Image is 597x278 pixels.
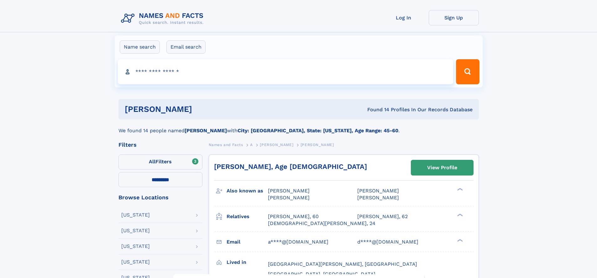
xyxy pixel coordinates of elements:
a: View Profile [411,160,473,175]
a: Names and Facts [209,141,243,149]
span: [GEOGRAPHIC_DATA], [GEOGRAPHIC_DATA] [268,271,375,277]
a: [PERSON_NAME], Age [DEMOGRAPHIC_DATA] [214,163,367,170]
label: Email search [166,40,206,54]
h3: Relatives [227,211,268,222]
a: [DEMOGRAPHIC_DATA][PERSON_NAME], 24 [268,220,375,227]
b: [PERSON_NAME] [185,128,227,134]
span: [PERSON_NAME] [301,143,334,147]
div: [US_STATE] [121,244,150,249]
div: We found 14 people named with . [118,119,479,134]
h3: Also known as [227,186,268,196]
div: ❯ [456,213,463,217]
span: [PERSON_NAME] [268,195,310,201]
span: [GEOGRAPHIC_DATA][PERSON_NAME], [GEOGRAPHIC_DATA] [268,261,417,267]
a: [PERSON_NAME] [260,141,293,149]
a: [PERSON_NAME], 60 [268,213,319,220]
span: All [149,159,155,165]
b: City: [GEOGRAPHIC_DATA], State: [US_STATE], Age Range: 45-60 [238,128,398,134]
h3: Email [227,237,268,247]
div: [US_STATE] [121,212,150,218]
h3: Lived in [227,257,268,268]
span: [PERSON_NAME] [260,143,293,147]
div: View Profile [427,160,457,175]
label: Filters [118,155,202,170]
div: ❯ [456,238,463,242]
a: [PERSON_NAME], 62 [357,213,408,220]
button: Search Button [456,59,479,84]
div: Browse Locations [118,195,202,200]
div: [US_STATE] [121,228,150,233]
label: Name search [120,40,160,54]
a: Log In [379,10,429,25]
a: A [250,141,253,149]
a: Sign Up [429,10,479,25]
span: [PERSON_NAME] [268,188,310,194]
span: [PERSON_NAME] [357,195,399,201]
input: search input [118,59,453,84]
div: [US_STATE] [121,260,150,265]
div: Filters [118,142,202,148]
span: A [250,143,253,147]
div: ❯ [456,187,463,191]
div: Found 14 Profiles In Our Records Database [280,106,473,113]
span: [PERSON_NAME] [357,188,399,194]
img: Logo Names and Facts [118,10,209,27]
h1: [PERSON_NAME] [125,105,280,113]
